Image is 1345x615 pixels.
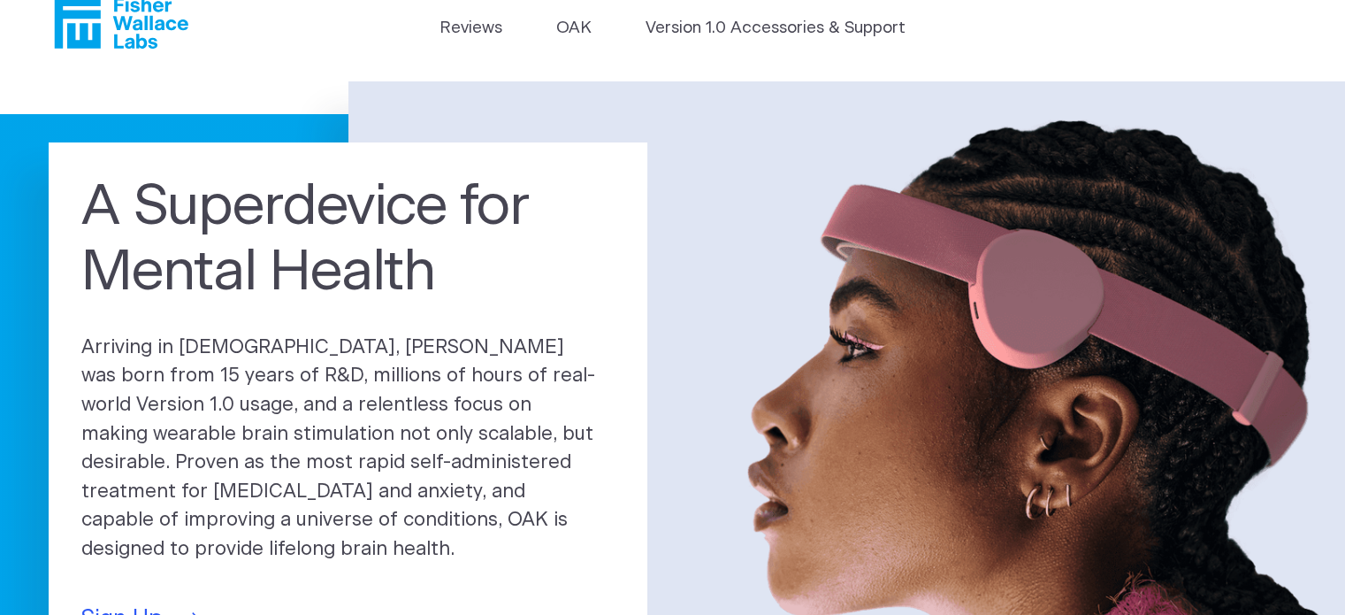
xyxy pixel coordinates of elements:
[81,334,615,565] p: Arriving in [DEMOGRAPHIC_DATA], [PERSON_NAME] was born from 15 years of R&D, millions of hours of...
[646,16,906,41] a: Version 1.0 Accessories & Support
[439,16,502,41] a: Reviews
[556,16,592,41] a: OAK
[81,175,615,306] h1: A Superdevice for Mental Health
